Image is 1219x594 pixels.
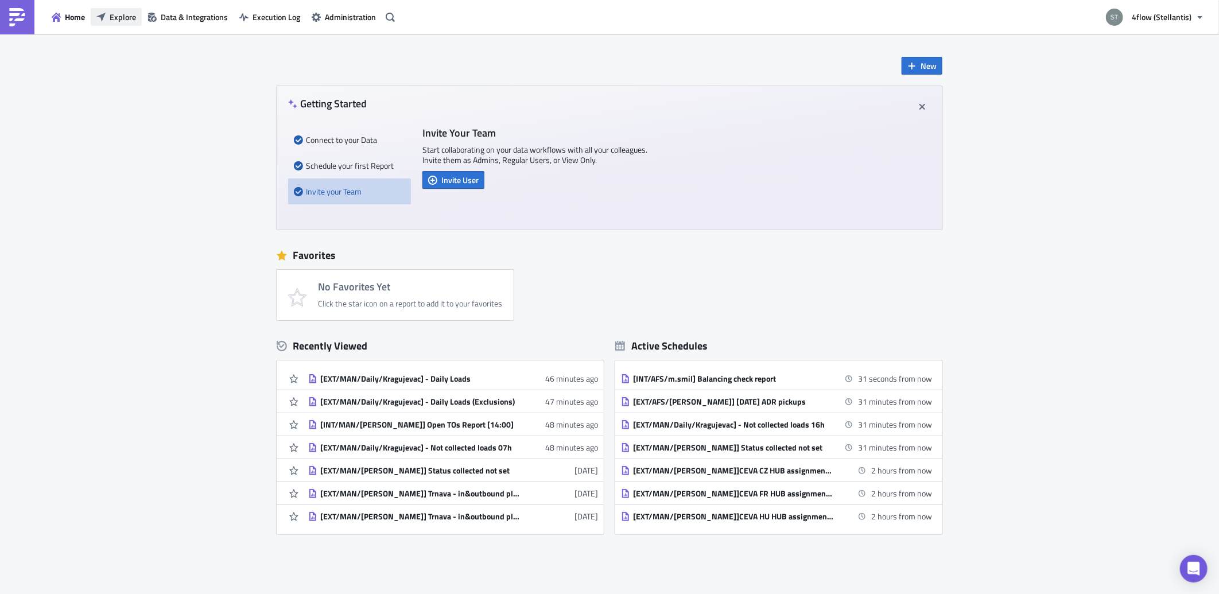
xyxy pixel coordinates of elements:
a: [EXT/MAN/Daily/Kragujevac] - Daily Loads (Exclusions)47 minutes ago [308,390,598,413]
a: [EXT/MAN/Daily/Kragujevac] - Daily Loads46 minutes ago [308,367,598,390]
h4: Invite Your Team [422,127,652,139]
button: Data & Integrations [142,8,234,26]
div: [EXT/MAN/[PERSON_NAME]] Status collected not set [320,465,521,476]
time: 2025-08-22 16:00 [858,395,932,407]
time: 2025-08-22T12:41:35Z [545,441,598,453]
time: 2025-08-22 17:00 [871,464,932,476]
div: [INT/MAN/[PERSON_NAME]] Open TOs Report [14:00] [320,420,521,430]
button: Invite User [422,171,484,189]
div: Click the star icon on a report to add it to your favorites [318,298,502,309]
span: Execution Log [253,11,300,23]
button: New [902,57,942,75]
a: [EXT/MAN/[PERSON_NAME]] Status collected not set[DATE] [308,459,598,482]
div: [EXT/MAN/Daily/Kragujevac] - Daily Loads [320,374,521,384]
div: [EXT/MAN/[PERSON_NAME]] Status collected not set [633,442,834,453]
div: Active Schedules [615,339,708,352]
a: [EXT/AFS/[PERSON_NAME]] [DATE] ADR pickups31 minutes from now [621,390,932,413]
div: Favorites [277,247,942,264]
time: 2025-08-22 15:30 [858,372,932,385]
a: [EXT/MAN/Daily/Kragujevac] - Not collected loads 07h48 minutes ago [308,436,598,459]
a: [EXT/MAN/Daily/Kragujevac] - Not collected loads 16h31 minutes from now [621,413,932,436]
h4: Getting Started [288,98,367,110]
button: Home [46,8,91,26]
img: Avatar [1105,7,1124,27]
div: Invite your Team [294,178,405,204]
a: [EXT/MAN/[PERSON_NAME]] Trnava - in&outbound plate numbers 13:00[DATE] [308,505,598,527]
a: [EXT/MAN/[PERSON_NAME]] Trnava - in&outbound plate numbers 02:00[DATE] [308,482,598,504]
div: [EXT/MAN/[PERSON_NAME]]CEVA HU HUB assignment info Karagujevac [633,511,834,522]
span: Administration [325,11,376,23]
span: Home [65,11,85,23]
div: Schedule your first Report [294,153,405,178]
div: Open Intercom Messenger [1180,555,1208,583]
div: [EXT/MAN/[PERSON_NAME]] Trnava - in&outbound plate numbers 02:00 [320,488,521,499]
button: Explore [91,8,142,26]
div: [INT/AFS/m.smil] Balancing check report [633,374,834,384]
span: Explore [110,11,136,23]
time: 2025-08-22T12:42:53Z [545,395,598,407]
h4: No Favorites Yet [318,281,502,293]
span: 4flow (Stellantis) [1132,11,1191,23]
span: Data & Integrations [161,11,228,23]
time: 2025-08-22T12:43:11Z [545,372,598,385]
a: [INT/AFS/m.smil] Balancing check report31 seconds from now [621,367,932,390]
time: 2025-08-21T07:30:40Z [574,510,598,522]
time: 2025-08-22 16:00 [858,441,932,453]
time: 2025-08-21T07:33:58Z [574,464,598,476]
button: Administration [306,8,382,26]
a: [EXT/MAN/[PERSON_NAME]] Status collected not set31 minutes from now [621,436,932,459]
span: New [921,60,937,72]
div: [EXT/MAN/Daily/Kragujevac] - Not collected loads 16h [633,420,834,430]
button: Execution Log [234,8,306,26]
span: Invite User [441,174,479,186]
div: [EXT/MAN/[PERSON_NAME]] Trnava - in&outbound plate numbers 13:00 [320,511,521,522]
a: [EXT/MAN/[PERSON_NAME]]CEVA FR HUB assignment info Karagujevac2 hours from now [621,482,932,504]
p: Start collaborating on your data workflows with all your colleagues. Invite them as Admins, Regul... [422,145,652,165]
img: PushMetrics [8,8,26,26]
div: [EXT/MAN/Daily/Kragujevac] - Not collected loads 07h [320,442,521,453]
div: [EXT/MAN/[PERSON_NAME]]CEVA CZ HUB assignment info Karagujevac [633,465,834,476]
time: 2025-08-22 17:00 [871,487,932,499]
a: [EXT/MAN/[PERSON_NAME]]CEVA HU HUB assignment info Karagujevac2 hours from now [621,505,932,527]
div: [EXT/MAN/[PERSON_NAME]]CEVA FR HUB assignment info Karagujevac [633,488,834,499]
div: [EXT/AFS/[PERSON_NAME]] [DATE] ADR pickups [633,397,834,407]
div: [EXT/MAN/Daily/Kragujevac] - Daily Loads (Exclusions) [320,397,521,407]
time: 2025-08-22T12:41:47Z [545,418,598,430]
div: Connect to your Data [294,127,405,153]
a: [INT/MAN/[PERSON_NAME]] Open TOs Report [14:00]48 minutes ago [308,413,598,436]
button: 4flow (Stellantis) [1099,5,1210,30]
a: [EXT/MAN/[PERSON_NAME]]CEVA CZ HUB assignment info Karagujevac2 hours from now [621,459,932,482]
time: 2025-08-21T07:30:53Z [574,487,598,499]
div: Recently Viewed [277,337,604,355]
time: 2025-08-22 17:00 [871,510,932,522]
time: 2025-08-22 16:00 [858,418,932,430]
